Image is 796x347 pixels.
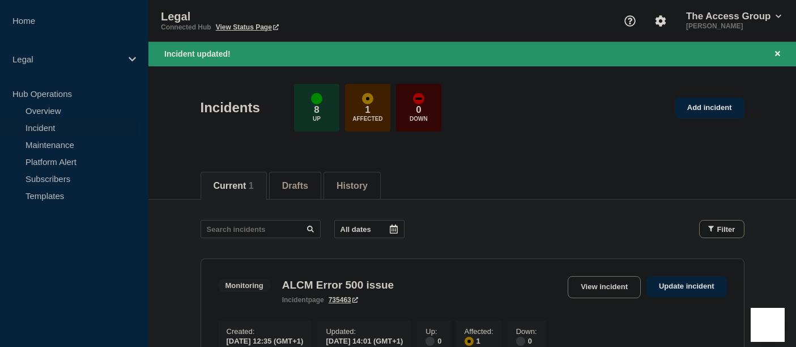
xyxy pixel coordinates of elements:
p: 1 [365,104,370,116]
a: 735463 [329,296,358,304]
div: 0 [425,336,441,346]
div: affected [362,93,373,104]
div: [DATE] 14:01 (GMT+1) [326,336,403,345]
button: Filter [699,220,744,238]
div: up [311,93,322,104]
p: Connected Hub [161,23,211,31]
p: 8 [314,104,319,116]
p: All dates [340,225,371,234]
button: Support [618,9,642,33]
p: Up : [425,327,441,336]
button: All dates [334,220,405,238]
p: page [282,296,324,304]
span: Filter [717,225,735,234]
button: Drafts [282,181,308,191]
p: Down : [516,327,537,336]
input: Search incidents [201,220,321,238]
p: Down [410,116,428,122]
a: View Status Page [216,23,279,31]
button: Account settings [649,9,672,33]
button: The Access Group [684,11,784,22]
p: Created : [227,327,304,336]
div: affected [465,337,474,346]
button: Close banner [771,48,785,61]
div: [DATE] 12:35 (GMT+1) [227,336,304,345]
p: Legal [12,54,121,64]
span: Monitoring [218,279,271,292]
p: [PERSON_NAME] [684,22,784,30]
p: 0 [416,104,421,116]
div: 1 [465,336,493,346]
div: down [413,93,424,104]
a: Update incident [646,276,727,297]
p: Affected [352,116,382,122]
div: disabled [516,337,525,346]
a: View incident [568,276,641,298]
button: History [337,181,368,191]
span: 1 [249,181,254,191]
div: 0 [516,336,537,346]
div: disabled [425,337,435,346]
h1: Incidents [201,100,260,116]
iframe: Help Scout Beacon - Open [751,308,785,342]
p: Legal [161,10,388,23]
a: Add incident [675,98,744,119]
p: Up [313,116,321,122]
h3: ALCM Error 500 issue [282,279,394,291]
p: Updated : [326,327,403,336]
span: incident [282,296,308,304]
span: Incident updated! [164,49,231,58]
button: Current 1 [214,181,254,191]
p: Affected : [465,327,493,336]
